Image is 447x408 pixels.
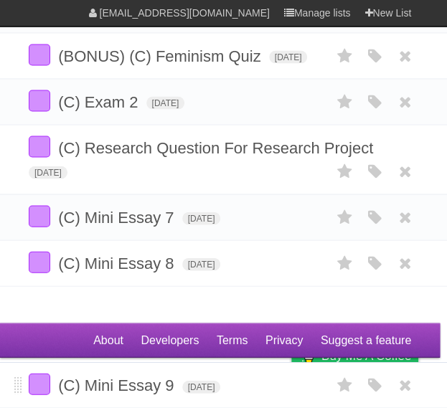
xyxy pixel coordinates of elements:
[182,257,221,270] span: [DATE]
[146,96,185,109] span: [DATE]
[331,205,358,229] label: Star task
[182,212,221,224] span: [DATE]
[265,326,303,354] a: Privacy
[331,159,358,183] label: Star task
[29,90,50,111] label: Done
[29,136,50,157] label: Done
[29,205,50,227] label: Done
[58,47,264,65] span: (BONUS) (C) Feminism Quiz
[182,380,221,393] span: [DATE]
[58,376,177,394] span: (C) Mini Essay 9
[217,326,248,354] a: Terms
[58,208,177,226] span: (C) Mini Essay 7
[58,254,177,272] span: (C) Mini Essay 8
[29,44,50,65] label: Done
[331,373,358,397] label: Star task
[269,50,308,63] span: [DATE]
[331,90,358,113] label: Star task
[29,166,67,179] span: [DATE]
[93,326,123,354] a: About
[141,326,199,354] a: Developers
[29,251,50,272] label: Done
[29,373,50,394] label: Done
[58,138,377,156] span: (C) Research Question For Research Project
[331,251,358,275] label: Star task
[58,92,141,110] span: (C) Exam 2
[331,44,358,67] label: Star task
[321,326,411,354] a: Suggest a feature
